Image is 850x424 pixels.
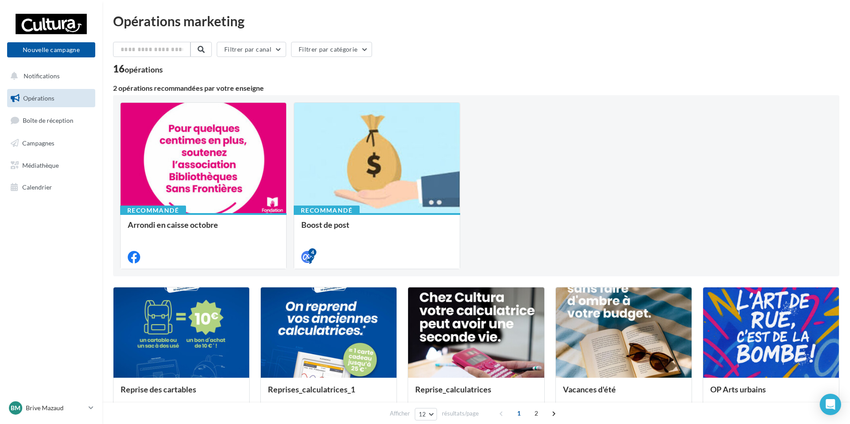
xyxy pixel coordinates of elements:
[268,385,389,403] div: Reprises_calculatrices_1
[291,42,372,57] button: Filtrer par catégorie
[529,406,543,420] span: 2
[217,42,286,57] button: Filtrer par canal
[442,409,479,418] span: résultats/page
[390,409,410,418] span: Afficher
[301,220,453,238] div: Boost de post
[113,14,839,28] div: Opérations marketing
[11,404,20,412] span: BM
[7,400,95,416] a: BM Brive Mazaud
[294,206,360,215] div: Recommandé
[820,394,841,415] div: Open Intercom Messenger
[5,67,93,85] button: Notifications
[512,406,526,420] span: 1
[23,117,73,124] span: Boîte de réception
[415,408,437,420] button: 12
[419,411,426,418] span: 12
[5,178,97,197] a: Calendrier
[308,248,316,256] div: 4
[5,156,97,175] a: Médiathèque
[125,65,163,73] div: opérations
[710,385,832,403] div: OP Arts urbains
[415,385,537,403] div: Reprise_calculatrices
[22,161,59,169] span: Médiathèque
[563,385,684,403] div: Vacances d'été
[5,134,97,153] a: Campagnes
[7,42,95,57] button: Nouvelle campagne
[5,111,97,130] a: Boîte de réception
[113,85,839,92] div: 2 opérations recommandées par votre enseigne
[120,206,186,215] div: Recommandé
[5,89,97,108] a: Opérations
[22,139,54,147] span: Campagnes
[24,72,60,80] span: Notifications
[113,64,163,74] div: 16
[23,94,54,102] span: Opérations
[121,385,242,403] div: Reprise des cartables
[26,404,85,412] p: Brive Mazaud
[128,220,279,238] div: Arrondi en caisse octobre
[22,183,52,191] span: Calendrier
